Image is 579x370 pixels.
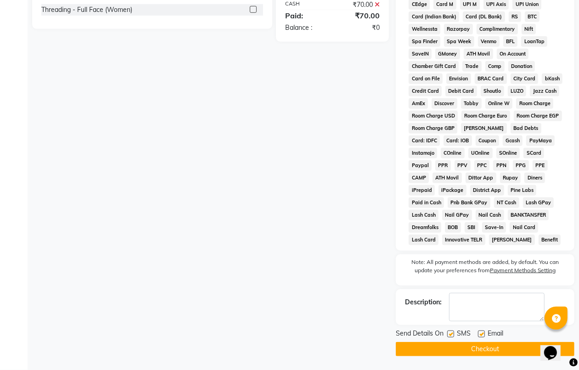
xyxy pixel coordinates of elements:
span: UOnline [468,148,493,158]
span: Card (Indian Bank) [409,11,459,22]
button: Checkout [396,342,574,356]
span: District App [470,185,504,196]
span: Spa Finder [409,36,440,47]
span: BOB [445,222,461,233]
span: Benefit [539,235,561,245]
span: Innovative TELR [442,235,485,245]
span: BRAC Card [475,73,507,84]
div: Balance : [278,23,332,33]
span: Donation [508,61,535,72]
span: Room Charge GBP [409,123,457,134]
span: Online W [485,98,513,109]
span: PPV [455,160,471,171]
span: Wellnessta [409,24,440,34]
label: Payment Methods Setting [490,266,556,275]
span: Nail Cash [476,210,504,220]
span: PayMaya [526,135,555,146]
span: Lash Card [409,235,438,245]
span: Trade [462,61,482,72]
span: SaveIN [409,49,432,59]
span: Card: IDFC [409,135,440,146]
span: Paid in Cash [409,197,444,208]
span: Email [488,329,503,340]
span: iPackage [438,185,467,196]
span: Room Charge [516,98,553,109]
span: PPG [513,160,529,171]
span: Razorpay [444,24,473,34]
div: Threading - Full Face (Women) [41,5,132,15]
span: Envision [446,73,471,84]
span: BTC [525,11,540,22]
label: Note: All payment methods are added, by default. You can update your preferences from [405,258,565,278]
span: Spa Week [444,36,474,47]
span: Gcash [503,135,523,146]
span: Send Details On [396,329,444,340]
span: AmEx [409,98,428,109]
span: BANKTANSFER [508,210,549,220]
span: SCard [523,148,544,158]
span: Complimentary [477,24,518,34]
span: Card on File [409,73,443,84]
span: Save-In [482,222,506,233]
span: Card (DL Bank) [463,11,505,22]
span: bKash [542,73,562,84]
span: [PERSON_NAME] [461,123,507,134]
span: [PERSON_NAME] [489,235,535,245]
span: LoanTap [521,36,547,47]
span: Comp [485,61,505,72]
span: Lash GPay [523,197,554,208]
span: PPC [474,160,490,171]
div: ₹0 [332,23,387,33]
span: Instamojo [409,148,437,158]
span: Rupay [500,173,521,183]
span: Pine Labs [508,185,537,196]
span: Discover [432,98,457,109]
span: PPR [435,160,451,171]
span: Credit Card [409,86,442,96]
span: Room Charge EGP [514,111,562,121]
span: Debit Card [445,86,477,96]
span: CAMP [409,173,429,183]
span: On Account [497,49,529,59]
span: PPN [493,160,509,171]
span: ATH Movil [464,49,493,59]
span: Room Charge Euro [461,111,510,121]
div: Description: [405,297,442,307]
span: Bad Debts [511,123,541,134]
span: BFL [503,36,518,47]
span: Dittor App [466,173,496,183]
span: NT Cash [494,197,519,208]
span: PPE [533,160,548,171]
span: LUZO [508,86,527,96]
span: ATH Movil [433,173,462,183]
span: Room Charge USD [409,111,458,121]
span: Coupon [476,135,499,146]
span: Paypal [409,160,432,171]
div: ₹70.00 [332,10,387,21]
span: Tabby [461,98,482,109]
span: Pnb Bank GPay [448,197,490,208]
span: City Card [511,73,539,84]
span: Shoutlo [481,86,504,96]
span: SBI [465,222,478,233]
span: Jazz Cash [530,86,559,96]
span: Nail GPay [442,210,472,220]
span: Dreamfolks [409,222,441,233]
span: Nail Card [510,222,538,233]
iframe: chat widget [540,333,570,361]
span: SOnline [496,148,520,158]
span: iPrepaid [409,185,435,196]
span: GMoney [435,49,460,59]
span: Venmo [478,36,500,47]
span: RS [509,11,521,22]
span: Diners [524,173,545,183]
span: Lash Cash [409,210,438,220]
span: Nift [522,24,536,34]
span: Card: IOB [444,135,472,146]
span: Chamber Gift Card [409,61,459,72]
span: SMS [457,329,471,340]
div: Paid: [278,10,332,21]
span: COnline [441,148,465,158]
